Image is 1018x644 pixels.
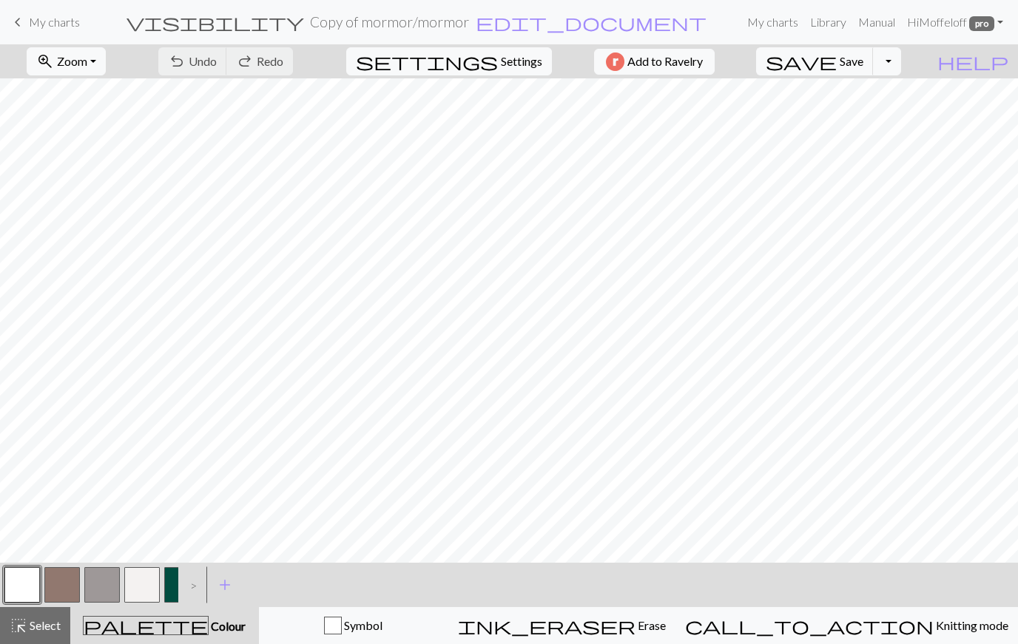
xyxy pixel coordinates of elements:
[9,10,80,35] a: My charts
[70,607,259,644] button: Colour
[766,51,837,72] span: save
[901,7,1009,37] a: HiMoffeloff pro
[636,618,666,632] span: Erase
[594,49,715,75] button: Add to Ravelry
[804,7,852,37] a: Library
[10,615,27,636] span: highlight_alt
[178,565,202,605] div: >
[259,607,448,644] button: Symbol
[209,619,246,633] span: Colour
[127,12,304,33] span: visibility
[501,52,542,70] span: Settings
[27,47,106,75] button: Zoom
[627,52,703,71] span: Add to Ravelry
[27,618,61,632] span: Select
[606,52,624,71] img: Ravelry
[9,12,27,33] span: keyboard_arrow_left
[969,16,994,31] span: pro
[934,618,1008,632] span: Knitting mode
[356,52,498,70] i: Settings
[476,12,707,33] span: edit_document
[937,51,1008,72] span: help
[741,7,804,37] a: My charts
[448,607,675,644] button: Erase
[342,618,382,632] span: Symbol
[216,574,234,595] span: add
[675,607,1018,644] button: Knitting mode
[852,7,901,37] a: Manual
[840,54,863,68] span: Save
[356,51,498,72] span: settings
[756,47,874,75] button: Save
[458,615,636,636] span: ink_eraser
[36,51,54,72] span: zoom_in
[346,47,552,75] button: SettingsSettings
[310,13,469,30] h2: Copy of mormor / mormor
[84,615,208,636] span: palette
[29,15,80,29] span: My charts
[685,615,934,636] span: call_to_action
[57,54,87,68] span: Zoom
